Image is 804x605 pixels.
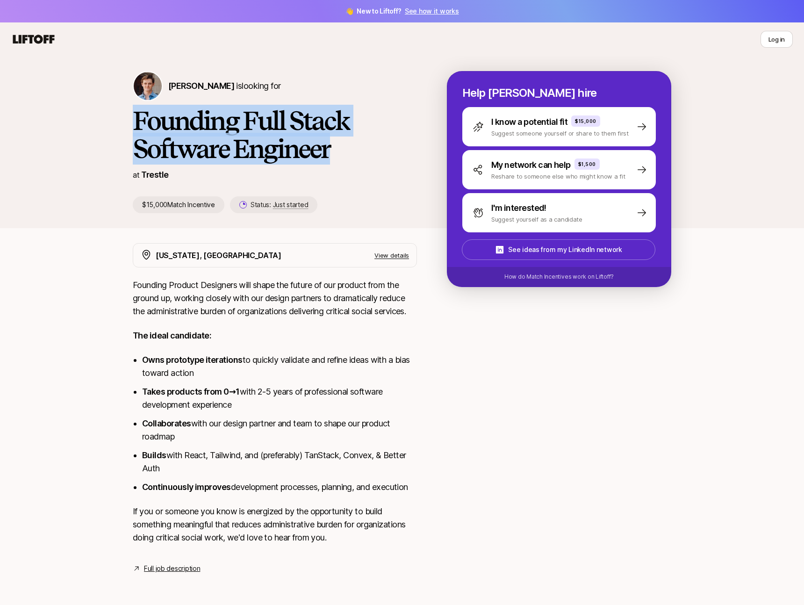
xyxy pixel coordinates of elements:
[142,450,166,460] strong: Builds
[168,81,234,91] span: [PERSON_NAME]
[251,199,308,210] p: Status:
[142,387,240,396] strong: Takes products from 0→1
[142,449,417,475] li: with React, Tailwind, and (preferably) TanStack, Convex, & Better Auth
[133,169,139,181] p: at
[133,331,211,340] strong: The ideal candidate:
[142,355,243,365] strong: Owns prototype iterations
[133,107,417,163] h1: Founding Full Stack Software Engineer
[405,7,459,15] a: See how it works
[374,251,409,260] p: View details
[142,385,417,411] li: with 2-5 years of professional software development experience
[142,418,191,428] strong: Collaborates
[491,202,546,215] p: I'm interested!
[345,6,459,17] span: 👋 New to Liftoff?
[508,244,622,255] p: See ideas from my LinkedIn network
[273,201,309,209] span: Just started
[491,129,629,138] p: Suggest someone yourself or share to them first
[462,239,655,260] button: See ideas from my LinkedIn network
[142,481,417,494] li: development processes, planning, and execution
[491,215,582,224] p: Suggest yourself as a candidate
[142,482,231,492] strong: Continuously improves
[142,353,417,380] li: to quickly validate and refine ideas with a bias toward action
[133,279,417,318] p: Founding Product Designers will shape the future of our product from the ground up, working close...
[491,158,571,172] p: My network can help
[133,196,224,213] p: $15,000 Match Incentive
[133,505,417,544] p: If you or someone you know is energized by the opportunity to build something meaningful that red...
[491,115,567,129] p: I know a potential fit
[142,417,417,443] li: with our design partner and team to shape our product roadmap
[462,86,656,100] p: Help [PERSON_NAME] hire
[168,79,280,93] p: is looking for
[761,31,793,48] button: Log in
[141,170,168,180] a: Trestle
[575,117,596,125] p: $15,000
[504,273,614,281] p: How do Match Incentives work on Liftoff?
[144,563,200,574] a: Full job description
[156,249,281,261] p: [US_STATE], [GEOGRAPHIC_DATA]
[491,172,625,181] p: Reshare to someone else who might know a fit
[578,160,596,168] p: $1,500
[134,72,162,100] img: Francis Barth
